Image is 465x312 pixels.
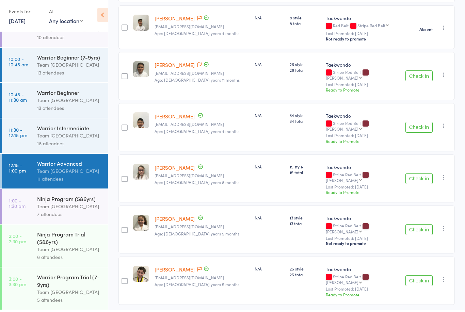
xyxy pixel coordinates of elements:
a: 11:30 -12:15 pmWarrior IntermediateTeam [GEOGRAPHIC_DATA]18 attendees [2,120,108,155]
div: Team [GEOGRAPHIC_DATA] [37,247,102,255]
div: [PERSON_NAME] [326,77,358,82]
span: 25 style [290,267,320,273]
div: Warrior Advanced [37,161,102,169]
div: N/A [255,63,284,69]
button: Check in [405,226,433,237]
span: 34 total [290,120,320,126]
span: 25 total [290,273,320,279]
a: 10:00 -10:45 amWarrior Beginner (7-9yrs)Team [GEOGRAPHIC_DATA]13 attendees [2,49,108,84]
div: Stripe Red Belt [326,225,400,235]
div: Taekwondo [326,63,400,70]
small: viskas@gmail.com [155,26,249,31]
small: catherinehamishangus@gmail.com [155,277,249,282]
button: Check in [405,277,433,288]
small: pramalisk@yahoo.com.au [155,124,249,128]
time: 12:15 - 1:00 pm [9,164,26,175]
div: Ready to Promote [326,140,400,146]
a: [PERSON_NAME] [155,217,195,224]
img: image1558740271.png [133,114,149,130]
div: 13 attendees [37,106,102,114]
div: Events for [9,7,42,19]
div: [PERSON_NAME] [326,231,358,235]
div: Taekwondo [326,165,400,172]
span: 15 style [290,165,320,171]
a: [PERSON_NAME] [155,16,195,23]
span: 15 total [290,171,320,177]
div: Any location [49,19,83,26]
div: Warrior Program Trial (7-9yrs) [37,275,102,290]
div: Red Belt [326,25,400,31]
button: Check in [405,72,433,83]
div: [PERSON_NAME] [326,180,358,184]
a: 10:45 -11:30 amWarrior BeginnerTeam [GEOGRAPHIC_DATA]13 attendees [2,85,108,119]
div: Taekwondo [326,16,400,23]
span: 8 total [290,22,320,28]
button: Check in [405,124,433,134]
div: Team [GEOGRAPHIC_DATA] [37,98,102,106]
div: At [49,7,83,19]
div: Ready to Promote [326,88,400,94]
a: 3:00 -3:30 pmWarrior Program Trial (7-9yrs)Team [GEOGRAPHIC_DATA]5 attendees [2,269,108,311]
div: Stripe Red Belt [326,174,400,184]
img: image1669419634.png [133,165,149,181]
small: Last Promoted: [DATE] [326,186,400,191]
small: Last Promoted: [DATE] [326,237,400,242]
time: 11:30 - 12:15 pm [9,129,27,139]
div: Team [GEOGRAPHIC_DATA] [37,169,102,177]
div: Taekwondo [326,216,400,223]
div: Team [GEOGRAPHIC_DATA] [37,204,102,212]
div: Team [GEOGRAPHIC_DATA] [37,290,102,298]
time: 10:45 - 11:30 am [9,93,27,104]
div: Ready to Promote [326,293,400,299]
span: 34 style [290,114,320,120]
span: 26 total [290,69,320,75]
div: 13 attendees [37,70,102,78]
span: 13 total [290,222,320,228]
small: Last Promoted: [DATE] [326,288,400,293]
time: 2:00 - 2:30 pm [9,235,26,246]
div: Warrior Beginner (7-9yrs) [37,55,102,63]
time: 9:30 - 10:00 am [9,22,28,33]
span: Age: [DEMOGRAPHIC_DATA] years 11 months [155,79,240,84]
span: Age: [DEMOGRAPHIC_DATA] years 5 months [155,283,239,289]
div: 7 attendees [37,212,102,220]
div: N/A [255,267,284,273]
div: 5 attendees [37,298,102,306]
div: Not ready to promote [326,38,400,43]
img: image1721718872.png [133,267,149,283]
span: Age: [DEMOGRAPHIC_DATA] years 4 months [155,32,239,38]
a: [PERSON_NAME] [155,267,195,275]
div: [PERSON_NAME] [326,128,358,133]
div: Warrior Beginner [37,91,102,98]
div: Ninja Program Trial (5&6yrs) [37,232,102,247]
span: 13 style [290,216,320,222]
small: Last Promoted: [DATE] [326,135,400,139]
div: 6 attendees [37,255,102,263]
small: Last Promoted: [DATE] [326,84,400,88]
div: Taekwondo [326,267,400,274]
div: [PERSON_NAME] [326,282,358,286]
span: Age: [DEMOGRAPHIC_DATA] years 8 months [155,181,239,187]
div: Team [GEOGRAPHIC_DATA] [37,63,102,70]
a: 2:00 -2:30 pmNinja Program Trial (5&6yrs)Team [GEOGRAPHIC_DATA]6 attendees [2,226,108,268]
div: N/A [255,114,284,120]
a: [DATE] [9,19,26,26]
div: N/A [255,216,284,222]
a: 12:15 -1:00 pmWarrior AdvancedTeam [GEOGRAPHIC_DATA]11 attendees [2,155,108,190]
div: N/A [255,16,284,22]
small: cameronj25a@gmail.com [155,175,249,180]
img: image1651129392.png [133,63,149,79]
small: natali8994@yahoo.com [155,72,249,77]
div: Stripe Red Belt [326,71,400,82]
a: [PERSON_NAME] [155,166,195,173]
div: Ninja Program (5&6yrs) [37,197,102,204]
span: 8 style [290,16,320,22]
div: Warrior Intermediate [37,126,102,133]
strong: Absent [419,28,433,34]
div: Taekwondo [326,114,400,121]
span: Age: [DEMOGRAPHIC_DATA] years 5 months [155,232,239,238]
a: [PERSON_NAME] [155,63,195,70]
div: Stripe Red Belt [357,25,385,29]
small: danibroek@gmail.com [155,226,249,231]
span: Age: [DEMOGRAPHIC_DATA] years 4 months [155,130,239,136]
